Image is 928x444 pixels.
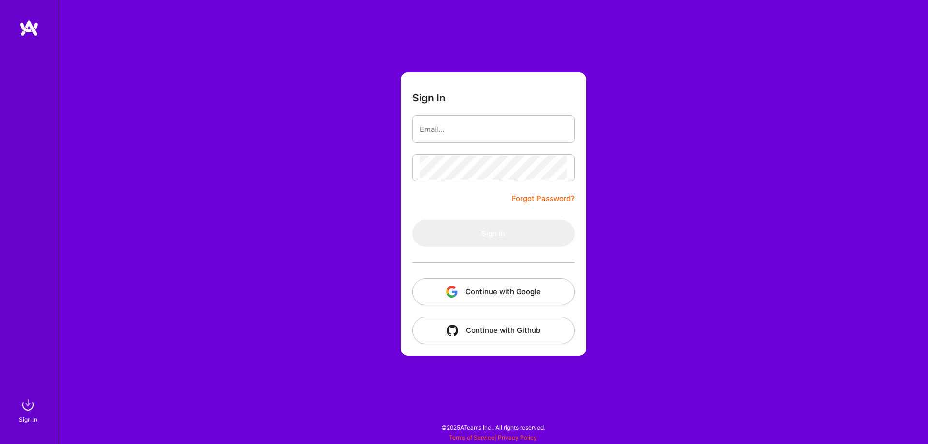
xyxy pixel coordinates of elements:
[498,434,537,441] a: Privacy Policy
[446,286,458,298] img: icon
[20,395,38,425] a: sign inSign In
[412,220,575,247] button: Sign In
[449,434,537,441] span: |
[449,434,494,441] a: Terms of Service
[420,117,567,142] input: Email...
[412,92,446,104] h3: Sign In
[19,415,37,425] div: Sign In
[512,193,575,204] a: Forgot Password?
[447,325,458,336] img: icon
[18,395,38,415] img: sign in
[19,19,39,37] img: logo
[412,317,575,344] button: Continue with Github
[412,278,575,305] button: Continue with Google
[58,415,928,439] div: © 2025 ATeams Inc., All rights reserved.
